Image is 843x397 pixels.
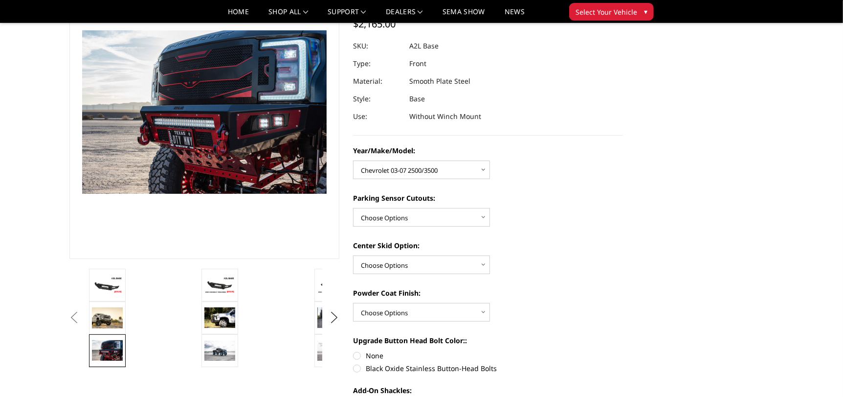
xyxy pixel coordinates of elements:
span: Select Your Vehicle [576,7,637,17]
a: News [505,8,525,23]
span: $2,165.00 [353,17,396,30]
dd: Base [409,90,425,108]
dt: Use: [353,108,402,125]
iframe: Chat Widget [794,350,843,397]
a: Dealers [386,8,423,23]
label: Center Skid Option: [353,240,623,251]
img: A2L Series - Base Front Bumper (Non Winch) [92,277,123,294]
img: 2020 Chevrolet HD - Compatible with block heater connection [204,307,235,328]
img: A2L Series - Base Front Bumper (Non Winch) [204,341,235,361]
a: Support [328,8,366,23]
img: 2020 RAM HD - Available in single light bar configuration only [317,307,348,328]
dd: Smooth Plate Steel [409,72,470,90]
button: Next [327,310,342,325]
span: ▾ [644,6,647,17]
img: A2L Series - Base Front Bumper (Non Winch) [82,30,327,194]
dt: Material: [353,72,402,90]
button: Select Your Vehicle [569,3,654,21]
dd: Without Winch Mount [409,108,481,125]
a: SEMA Show [443,8,485,23]
img: A2L Series - Base Front Bumper (Non Winch) [317,341,348,361]
dd: A2L Base [409,37,439,55]
dt: SKU: [353,37,402,55]
label: Black Oxide Stainless Button-Head Bolts [353,363,623,374]
img: A2L Series - Base Front Bumper (Non Winch) [92,340,123,361]
img: 2019 GMC 1500 [92,307,123,328]
dt: Type: [353,55,402,72]
a: Home [228,8,249,23]
dd: Front [409,55,426,72]
img: A2L Series - Base Front Bumper (Non Winch) [204,277,235,294]
button: Previous [67,310,82,325]
img: A2L Series - Base Front Bumper (Non Winch) [317,277,348,294]
dt: Style: [353,90,402,108]
label: Add-On Shackles: [353,385,623,396]
label: Year/Make/Model: [353,145,623,156]
label: Powder Coat Finish: [353,288,623,298]
label: Parking Sensor Cutouts: [353,193,623,203]
a: shop all [268,8,308,23]
label: None [353,350,623,361]
label: Upgrade Button Head Bolt Color:: [353,335,623,346]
